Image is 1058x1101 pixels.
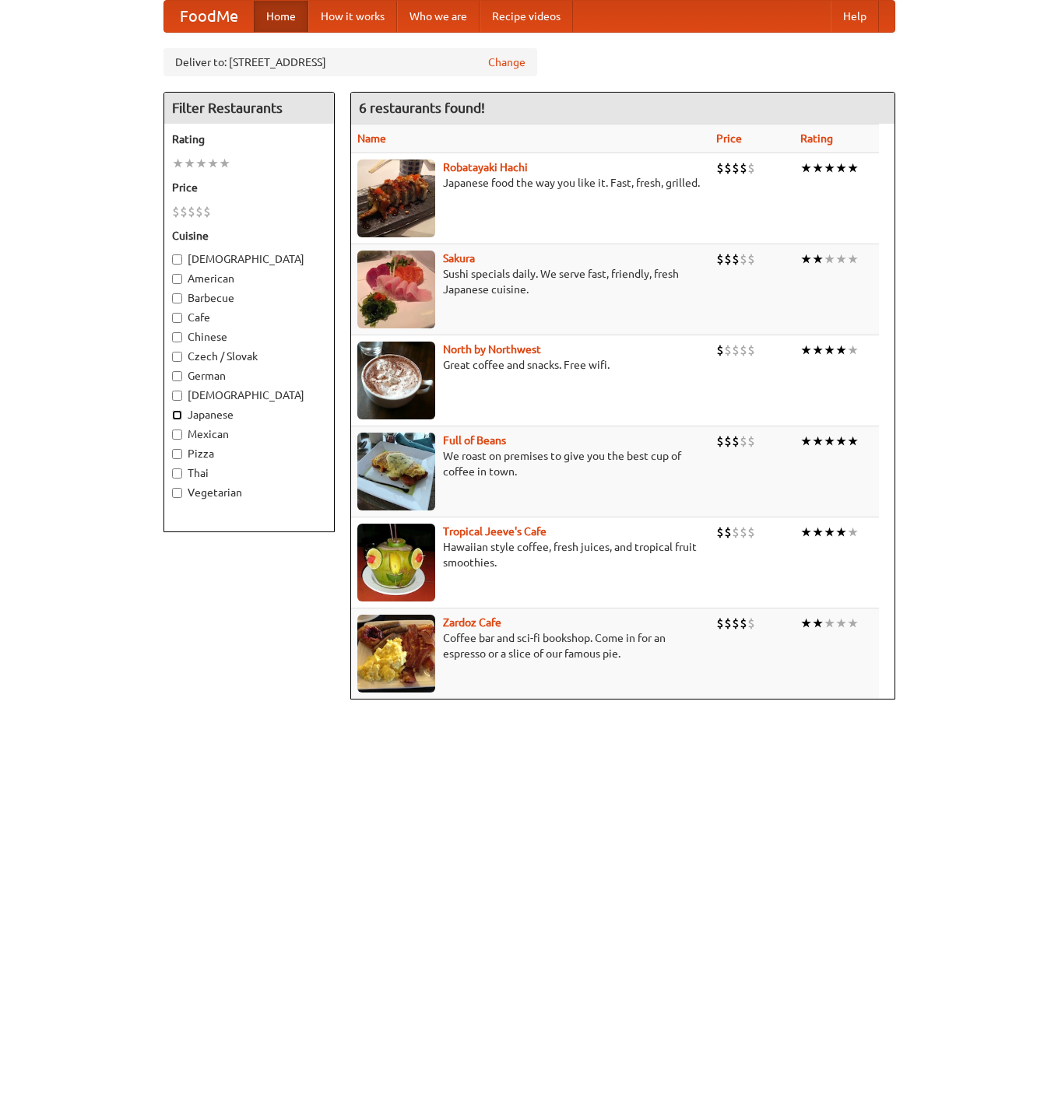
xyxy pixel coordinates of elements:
li: ★ [812,433,824,450]
li: $ [724,160,732,177]
li: $ [716,615,724,632]
a: Tropical Jeeve's Cafe [443,525,547,538]
li: ★ [835,433,847,450]
b: Robatayaki Hachi [443,161,528,174]
label: Barbecue [172,290,326,306]
li: ★ [800,160,812,177]
li: ★ [835,251,847,268]
li: $ [180,203,188,220]
li: ★ [812,524,824,541]
p: Sushi specials daily. We serve fast, friendly, fresh Japanese cuisine. [357,266,705,297]
li: $ [740,342,747,359]
li: ★ [847,160,859,177]
input: Japanese [172,410,182,420]
li: ★ [824,160,835,177]
a: Full of Beans [443,434,506,447]
li: ★ [800,615,812,632]
li: ★ [812,251,824,268]
li: $ [740,251,747,268]
li: $ [724,251,732,268]
label: Cafe [172,310,326,325]
li: $ [732,342,740,359]
h5: Cuisine [172,228,326,244]
li: ★ [812,342,824,359]
img: north.jpg [357,342,435,419]
label: [DEMOGRAPHIC_DATA] [172,387,326,403]
input: [DEMOGRAPHIC_DATA] [172,391,182,401]
li: ★ [847,342,859,359]
a: Home [254,1,308,32]
li: $ [724,433,732,450]
li: ★ [847,433,859,450]
li: $ [732,251,740,268]
li: ★ [824,615,835,632]
h5: Price [172,180,326,195]
li: $ [732,160,740,177]
div: Deliver to: [STREET_ADDRESS] [163,48,537,76]
h4: Filter Restaurants [164,93,334,124]
li: $ [716,524,724,541]
li: $ [747,251,755,268]
img: robatayaki.jpg [357,160,435,237]
label: American [172,271,326,286]
li: ★ [207,155,219,172]
li: ★ [835,615,847,632]
li: ★ [824,251,835,268]
img: zardoz.jpg [357,615,435,693]
li: $ [740,160,747,177]
li: $ [203,203,211,220]
img: sakura.jpg [357,251,435,328]
li: $ [740,615,747,632]
a: Zardoz Cafe [443,616,501,629]
a: FoodMe [164,1,254,32]
li: $ [747,524,755,541]
li: $ [716,251,724,268]
li: $ [740,433,747,450]
li: ★ [847,251,859,268]
input: Chinese [172,332,182,342]
p: Great coffee and snacks. Free wifi. [357,357,705,373]
input: American [172,274,182,284]
li: ★ [835,524,847,541]
input: German [172,371,182,381]
label: Vegetarian [172,485,326,500]
label: Japanese [172,407,326,423]
a: How it works [308,1,397,32]
li: $ [716,342,724,359]
label: Mexican [172,426,326,442]
li: $ [747,433,755,450]
li: $ [716,160,724,177]
li: $ [732,615,740,632]
li: ★ [812,160,824,177]
a: Help [831,1,879,32]
a: Price [716,132,742,145]
a: North by Northwest [443,343,541,356]
li: ★ [835,160,847,177]
img: beans.jpg [357,433,435,510]
li: $ [172,203,180,220]
a: Recipe videos [480,1,573,32]
a: Sakura [443,252,475,265]
label: Pizza [172,446,326,461]
img: jeeves.jpg [357,524,435,601]
p: We roast on premises to give you the best cup of coffee in town. [357,448,705,479]
li: $ [740,524,747,541]
label: Thai [172,465,326,481]
p: Hawaiian style coffee, fresh juices, and tropical fruit smoothies. [357,539,705,570]
li: ★ [800,251,812,268]
li: $ [747,615,755,632]
li: ★ [847,615,859,632]
p: Japanese food the way you like it. Fast, fresh, grilled. [357,175,705,191]
li: ★ [172,155,184,172]
li: ★ [800,342,812,359]
label: Czech / Slovak [172,349,326,364]
li: ★ [824,433,835,450]
li: $ [724,524,732,541]
li: ★ [812,615,824,632]
label: Chinese [172,329,326,345]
